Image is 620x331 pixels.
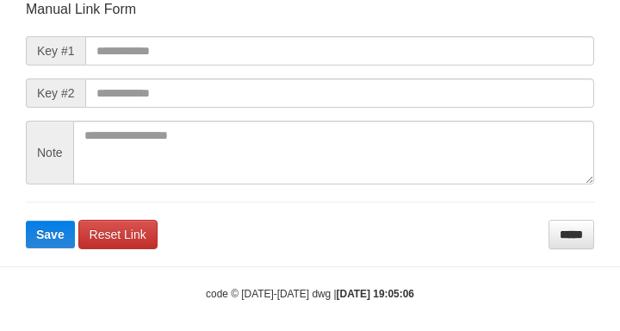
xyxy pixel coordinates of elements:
[337,288,414,300] strong: [DATE] 19:05:06
[78,220,158,249] a: Reset Link
[26,36,85,66] span: Key #1
[26,221,75,248] button: Save
[26,78,85,108] span: Key #2
[36,228,65,241] span: Save
[90,228,146,241] span: Reset Link
[206,288,414,300] small: code © [DATE]-[DATE] dwg |
[26,121,73,184] span: Note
